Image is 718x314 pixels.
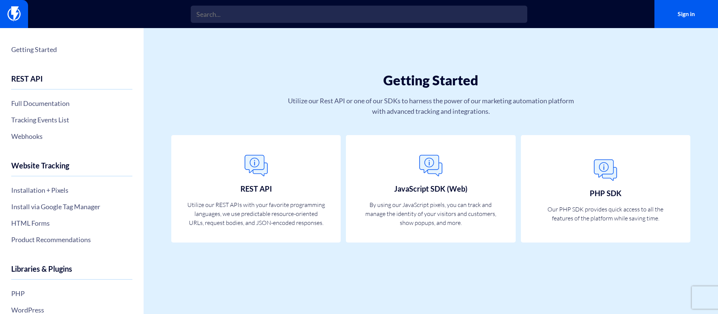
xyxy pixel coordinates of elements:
[187,200,325,227] p: Utilize our REST APIs with your favorite programming languages, we use predictable resource-orien...
[191,6,527,23] input: Search...
[590,189,622,197] h3: PHP SDK
[11,97,132,110] a: Full Documentation
[346,135,515,243] a: JavaScript SDK (Web) By using our JavaScript pixels, you can track and manage the identity of you...
[188,73,673,88] h1: Getting Started
[11,184,132,196] a: Installation + Pixels
[11,113,132,126] a: Tracking Events List
[11,265,132,280] h4: Libraries & Plugins
[11,74,132,89] h4: REST API
[521,135,690,243] a: PHP SDK Our PHP SDK provides quick access to all the features of the platform while saving time.
[362,200,500,227] p: By using our JavaScript pixels, you can track and manage the identity of your visitors and custom...
[537,205,675,223] p: Our PHP SDK provides quick access to all the features of the platform while saving time.
[11,200,132,213] a: Install via Google Tag Manager
[590,155,620,185] img: General.png
[11,233,132,246] a: Product Recommendations
[241,151,271,181] img: General.png
[11,287,132,300] a: PHP
[11,43,132,56] a: Getting Started
[285,95,576,116] p: Utilize our Rest API or one of our SDKs to harness the power of our marketing automation platform...
[11,161,132,176] h4: Website Tracking
[240,185,272,193] h3: REST API
[416,151,446,181] img: General.png
[11,217,132,229] a: HTML Forms
[394,185,467,193] h3: JavaScript SDK (Web)
[171,135,341,243] a: REST API Utilize our REST APIs with your favorite programming languages, we use predictable resou...
[11,130,132,143] a: Webhooks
